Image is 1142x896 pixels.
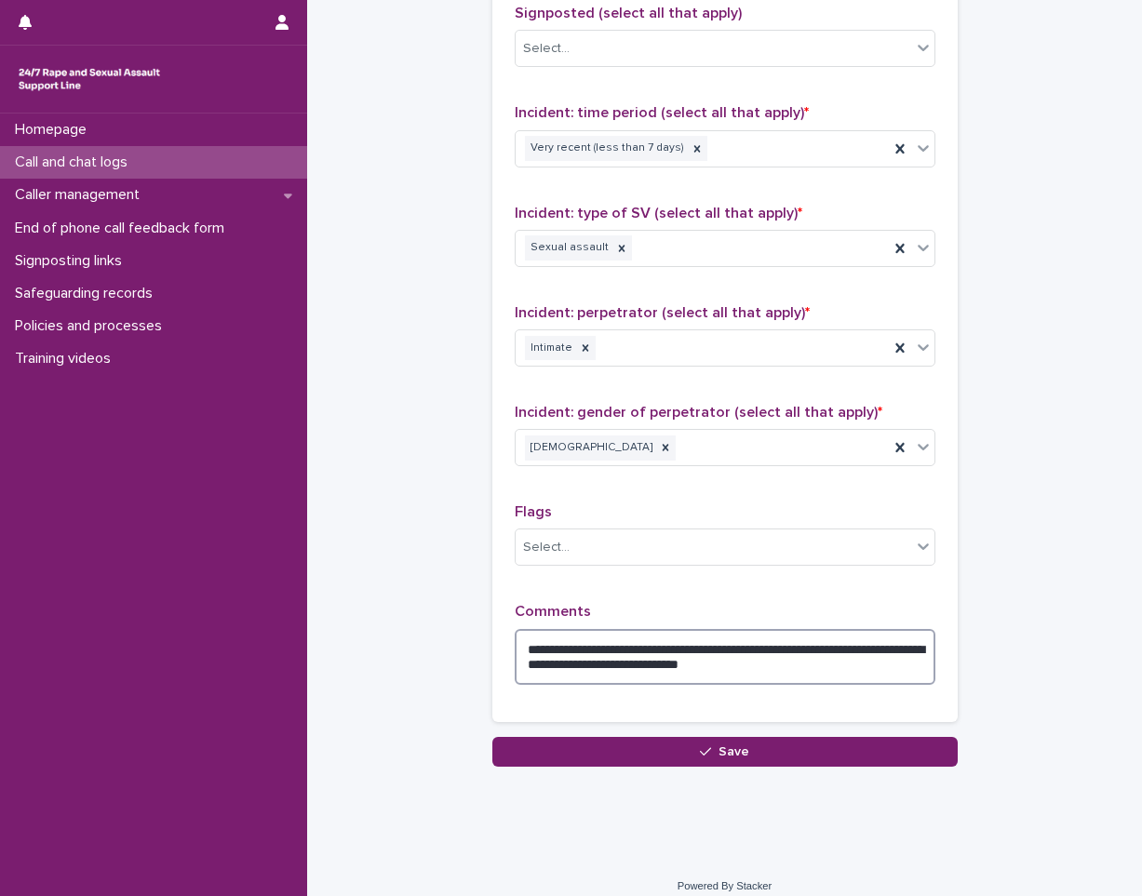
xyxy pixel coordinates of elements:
p: End of phone call feedback form [7,220,239,237]
div: Intimate [525,336,575,361]
p: Homepage [7,121,101,139]
span: Signposted (select all that apply) [515,6,742,20]
span: Incident: time period (select all that apply) [515,105,809,120]
img: rhQMoQhaT3yELyF149Cw [15,60,164,98]
span: Save [719,745,749,758]
a: Powered By Stacker [678,880,772,891]
button: Save [492,737,958,767]
p: Policies and processes [7,317,177,335]
div: [DEMOGRAPHIC_DATA] [525,435,655,461]
span: Flags [515,504,552,519]
p: Call and chat logs [7,154,142,171]
span: Incident: type of SV (select all that apply) [515,206,802,221]
span: Comments [515,604,591,619]
div: Select... [523,538,570,557]
p: Signposting links [7,252,137,270]
p: Training videos [7,350,126,368]
span: Incident: perpetrator (select all that apply) [515,305,810,320]
div: Very recent (less than 7 days) [525,136,687,161]
div: Select... [523,39,570,59]
div: Sexual assault [525,235,611,261]
span: Incident: gender of perpetrator (select all that apply) [515,405,882,420]
p: Safeguarding records [7,285,168,302]
p: Caller management [7,186,155,204]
